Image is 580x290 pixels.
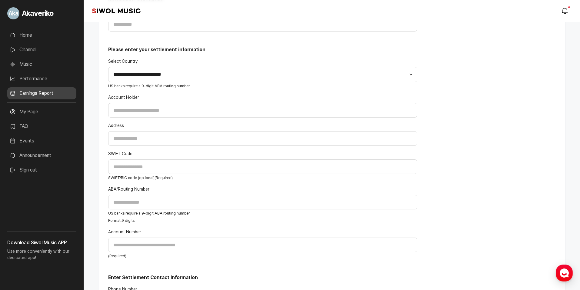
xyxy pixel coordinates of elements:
[108,254,126,258] small: (Required)
[108,229,417,235] label: Account Number
[22,8,54,19] span: Akaveriko
[7,135,76,147] a: Events
[7,44,76,56] a: Channel
[108,84,190,88] small: US banks require a 9-digit ABA routing number
[7,239,76,246] h3: Download Siwol Music APP
[2,192,40,207] a: Home
[7,87,76,99] a: Earnings Report
[7,106,76,118] a: My Page
[108,67,417,82] select: Select Bank Country
[7,73,76,85] a: Performance
[108,159,417,174] input: SWIFT Code
[108,186,417,192] label: ABA/Routing Number
[108,58,417,65] label: Select Country
[50,202,68,206] span: Messages
[90,201,105,206] span: Settings
[15,201,26,206] span: Home
[7,149,76,162] a: Announcement
[7,120,76,132] a: FAQ
[7,5,76,22] a: Go to My Profile
[108,175,173,180] small: SWIFT/BIC code (optional) (Required)
[78,192,116,207] a: Settings
[108,211,190,223] small: US banks require a 9-digit ABA routing number Format: 9 digits
[108,94,417,101] label: Account Holder
[108,131,417,146] input: Address
[7,29,76,41] a: Home
[108,103,417,118] input: Account Holder
[7,246,76,266] p: Use more conveniently with our dedicated app!
[108,46,417,53] h3: Please enter your settlement information
[108,274,417,281] h3: Enter Settlement Contact Information
[108,122,417,129] label: Address
[40,192,78,207] a: Messages
[7,164,39,176] button: Sign out
[108,195,417,209] input: ABA/Routing Number
[108,151,417,157] label: SWIFT Code
[559,5,572,17] a: modal.notifications
[108,17,417,32] input: Name
[7,58,76,70] a: Music
[108,238,417,252] input: Account Number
